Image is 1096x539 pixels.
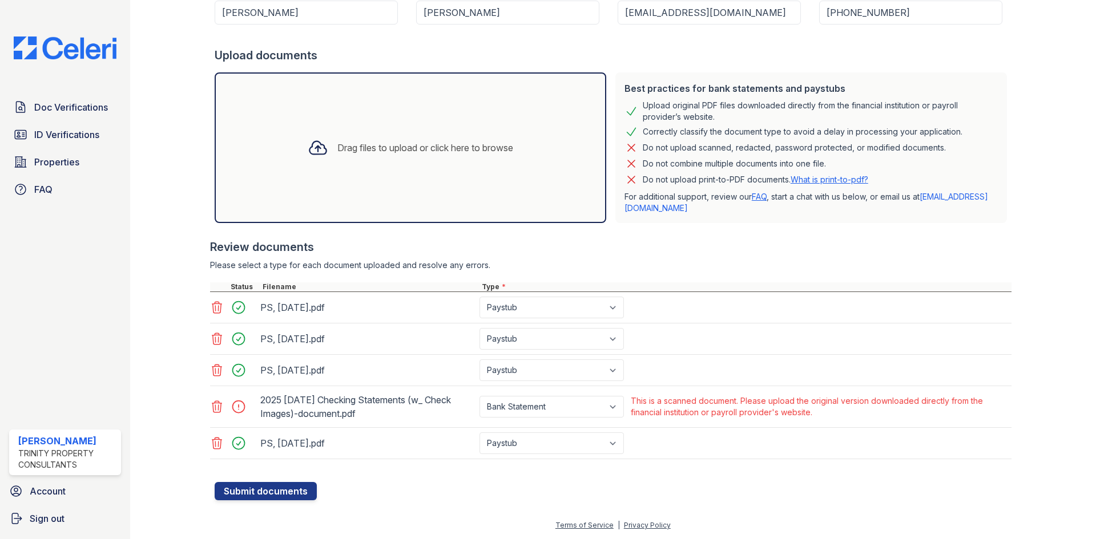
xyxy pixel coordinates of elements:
a: ID Verifications [9,123,121,146]
span: Doc Verifications [34,100,108,114]
div: PS, [DATE].pdf [260,330,475,348]
a: Terms of Service [555,521,614,529]
span: ID Verifications [34,128,99,141]
div: PS, [DATE].pdf [260,361,475,379]
div: Please select a type for each document uploaded and resolve any errors. [210,260,1012,271]
div: Trinity Property Consultants [18,448,116,471]
div: [PERSON_NAME] [18,434,116,448]
a: FAQ [9,178,121,201]
a: Doc Verifications [9,96,121,119]
div: Review documents [210,239,1012,255]
div: Type [479,282,1012,291]
div: This is a scanned document. Please upload the original version downloaded directly from the finan... [631,395,1009,418]
a: What is print-to-pdf? [791,175,868,184]
a: Privacy Policy [624,521,671,529]
div: PS, [DATE].pdf [260,434,475,452]
img: CE_Logo_Blue-a8612792a0a2168367f1c8372b55b34899dd931a85d93a1a3d3e32e68fde9ad4.png [5,37,126,59]
a: Account [5,480,126,502]
div: Drag files to upload or click here to browse [337,141,513,155]
span: Properties [34,155,79,169]
div: | [618,521,620,529]
div: Correctly classify the document type to avoid a delay in processing your application. [643,125,962,139]
div: Status [228,282,260,291]
a: FAQ [752,192,767,201]
a: Properties [9,151,121,173]
div: 2025 [DATE] Checking Statements (w_ Check Images)-document.pdf [260,391,475,423]
p: Do not upload print-to-PDF documents. [643,174,868,185]
div: Upload documents [215,47,1012,63]
div: Best practices for bank statements and paystubs [624,82,998,95]
span: Account [30,484,66,498]
a: Sign out [5,507,126,530]
span: FAQ [34,183,53,196]
div: Filename [260,282,479,291]
div: Upload original PDF files downloaded directly from the financial institution or payroll provider’... [643,100,998,123]
p: For additional support, review our , start a chat with us below, or email us at [624,191,998,214]
button: Submit documents [215,482,317,500]
div: Do not combine multiple documents into one file. [643,157,826,171]
div: Do not upload scanned, redacted, password protected, or modified documents. [643,141,946,155]
div: PS, [DATE].pdf [260,298,475,317]
span: Sign out [30,512,65,525]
